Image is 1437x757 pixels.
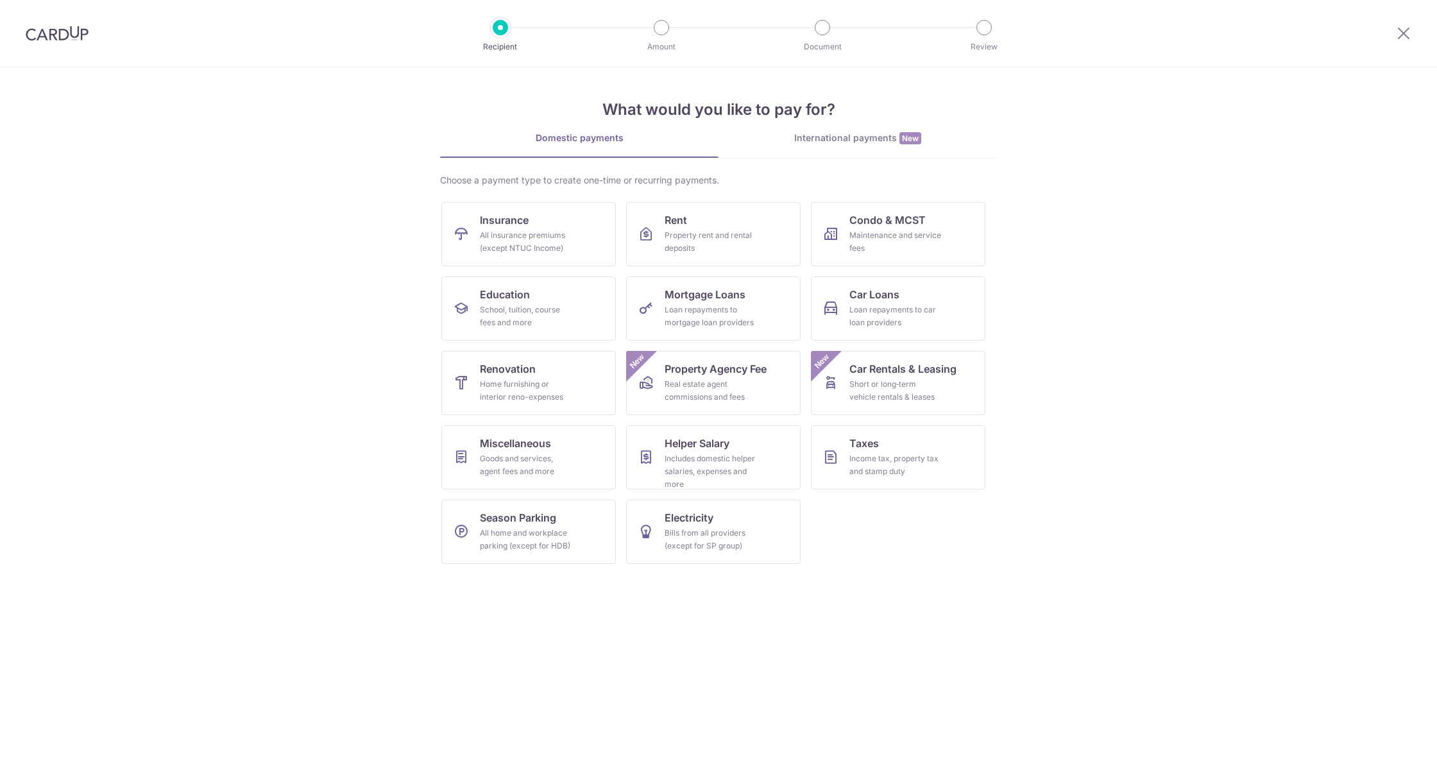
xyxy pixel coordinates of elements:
p: Amount [614,40,709,53]
span: New [812,351,833,372]
a: Helper SalaryIncludes domestic helper salaries, expenses and more [626,425,801,489]
div: Goods and services, agent fees and more [480,452,572,478]
a: Mortgage LoansLoan repayments to mortgage loan providers [626,276,801,341]
img: CardUp [26,26,89,41]
a: RenovationHome furnishing or interior reno-expenses [441,351,616,415]
div: Short or long‑term vehicle rentals & leases [849,378,942,404]
div: Real estate agent commissions and fees [665,378,757,404]
a: MiscellaneousGoods and services, agent fees and more [441,425,616,489]
a: Property Agency FeeReal estate agent commissions and feesNew [626,351,801,415]
a: Season ParkingAll home and workplace parking (except for HDB) [441,500,616,564]
span: Car Rentals & Leasing [849,361,957,377]
p: Review [937,40,1032,53]
div: Domestic payments [440,132,718,144]
span: Electricity [665,510,713,525]
a: TaxesIncome tax, property tax and stamp duty [811,425,985,489]
div: Property rent and rental deposits [665,229,757,255]
span: Season Parking [480,510,556,525]
span: New [899,132,921,144]
div: All insurance premiums (except NTUC Income) [480,229,572,255]
div: Includes domestic helper salaries, expenses and more [665,452,757,491]
p: Document [775,40,870,53]
div: School, tuition, course fees and more [480,303,572,329]
span: Insurance [480,212,529,228]
a: EducationSchool, tuition, course fees and more [441,276,616,341]
div: All home and workplace parking (except for HDB) [480,527,572,552]
span: Mortgage Loans [665,287,745,302]
a: Condo & MCSTMaintenance and service fees [811,202,985,266]
a: Car Rentals & LeasingShort or long‑term vehicle rentals & leasesNew [811,351,985,415]
h4: What would you like to pay for? [440,98,997,121]
div: Loan repayments to mortgage loan providers [665,303,757,329]
span: Rent [665,212,687,228]
span: Education [480,287,530,302]
a: RentProperty rent and rental deposits [626,202,801,266]
div: Choose a payment type to create one-time or recurring payments. [440,174,997,187]
p: Recipient [453,40,548,53]
a: InsuranceAll insurance premiums (except NTUC Income) [441,202,616,266]
span: Miscellaneous [480,436,551,451]
a: ElectricityBills from all providers (except for SP group) [626,500,801,564]
span: Car Loans [849,287,899,302]
div: Maintenance and service fees [849,229,942,255]
span: Helper Salary [665,436,729,451]
div: Income tax, property tax and stamp duty [849,452,942,478]
span: Condo & MCST [849,212,926,228]
span: New [627,351,648,372]
div: Bills from all providers (except for SP group) [665,527,757,552]
div: International payments [718,132,997,145]
span: Property Agency Fee [665,361,767,377]
span: Taxes [849,436,879,451]
div: Home furnishing or interior reno-expenses [480,378,572,404]
a: Car LoansLoan repayments to car loan providers [811,276,985,341]
div: Loan repayments to car loan providers [849,303,942,329]
span: Renovation [480,361,536,377]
